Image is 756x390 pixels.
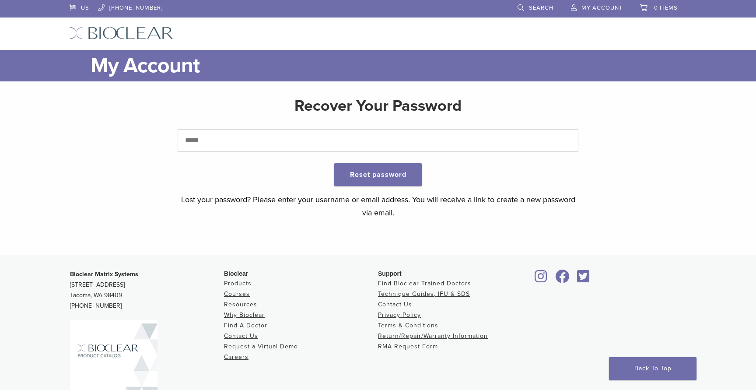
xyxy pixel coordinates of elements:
a: Bioclear [532,275,550,284]
p: Lost your password? Please enter your username or email address. You will receive a link to creat... [178,193,579,219]
button: Reset password [334,163,422,186]
h2: Recover Your Password [178,95,579,116]
a: Courses [224,290,250,298]
span: Search [529,4,553,11]
a: Find A Doctor [224,322,267,329]
a: Terms & Conditions [378,322,438,329]
img: Bioclear [70,27,173,39]
span: Bioclear [224,270,248,277]
a: Why Bioclear [224,311,265,319]
a: Careers [224,353,248,361]
a: Bioclear [574,275,592,284]
a: Privacy Policy [378,311,421,319]
a: RMA Request Form [378,343,438,350]
a: Request a Virtual Demo [224,343,298,350]
a: Back To Top [609,357,696,380]
a: Products [224,280,252,287]
span: 0 items [654,4,678,11]
span: My Account [581,4,623,11]
a: Contact Us [224,332,258,340]
a: Technique Guides, IFU & SDS [378,290,470,298]
a: Resources [224,301,257,308]
span: Support [378,270,402,277]
h1: My Account [91,50,686,81]
a: Find Bioclear Trained Doctors [378,280,471,287]
strong: Bioclear Matrix Systems [70,271,138,278]
a: Bioclear [552,275,572,284]
p: [STREET_ADDRESS] Tacoma, WA 98409 [PHONE_NUMBER] [70,269,224,311]
a: Return/Repair/Warranty Information [378,332,488,340]
a: Contact Us [378,301,412,308]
